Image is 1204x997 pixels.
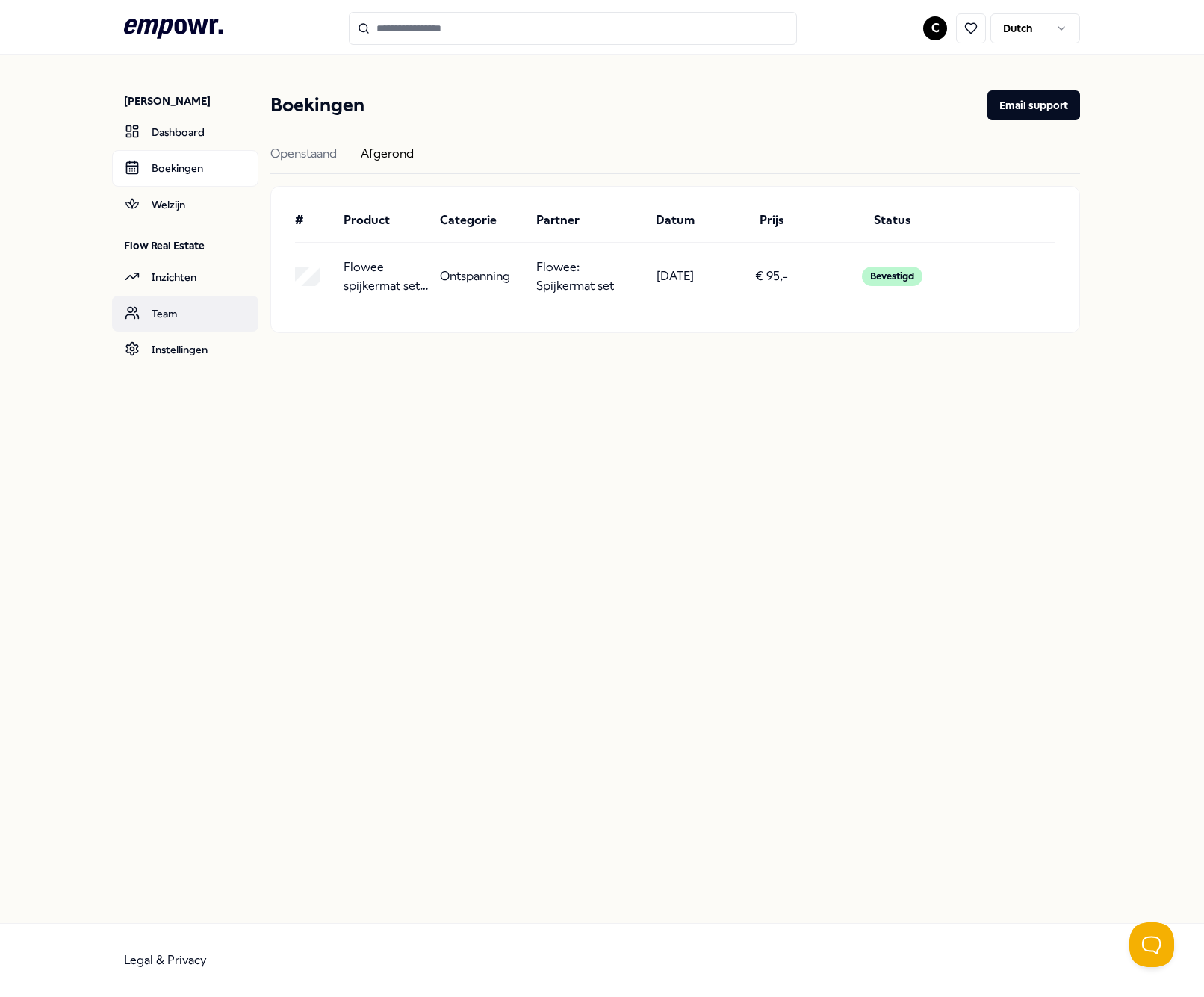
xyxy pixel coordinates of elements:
[923,16,947,40] button: C
[440,211,524,230] div: Categorie
[657,267,694,286] p: [DATE]
[862,267,922,286] div: Bevestigd
[344,211,428,230] div: Product
[112,114,258,150] a: Dashboard
[361,144,414,173] div: Afgerond
[270,144,337,173] div: Openstaand
[112,259,258,295] a: Inzichten
[1129,922,1174,967] iframe: Help Scout Beacon - Open
[826,211,959,230] div: Status
[440,267,510,286] p: Ontspanning
[730,211,814,230] div: Prijs
[755,267,788,286] p: € 95,-
[112,150,258,186] a: Boekingen
[536,211,621,230] div: Partner
[344,258,428,296] p: Flowee spijkermat set ECO Grijs-Zeegroen
[112,332,258,367] a: Instellingen
[124,953,207,967] a: Legal & Privacy
[124,93,258,108] p: [PERSON_NAME]
[112,187,258,223] a: Welzijn
[633,211,717,230] div: Datum
[124,238,258,253] p: Flow Real Estate
[112,296,258,332] a: Team
[536,258,621,296] p: Flowee: Spijkermat set
[295,211,332,230] div: #
[987,90,1080,120] button: Email support
[349,12,797,45] input: Search for products, categories or subcategories
[270,90,364,120] h1: Boekingen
